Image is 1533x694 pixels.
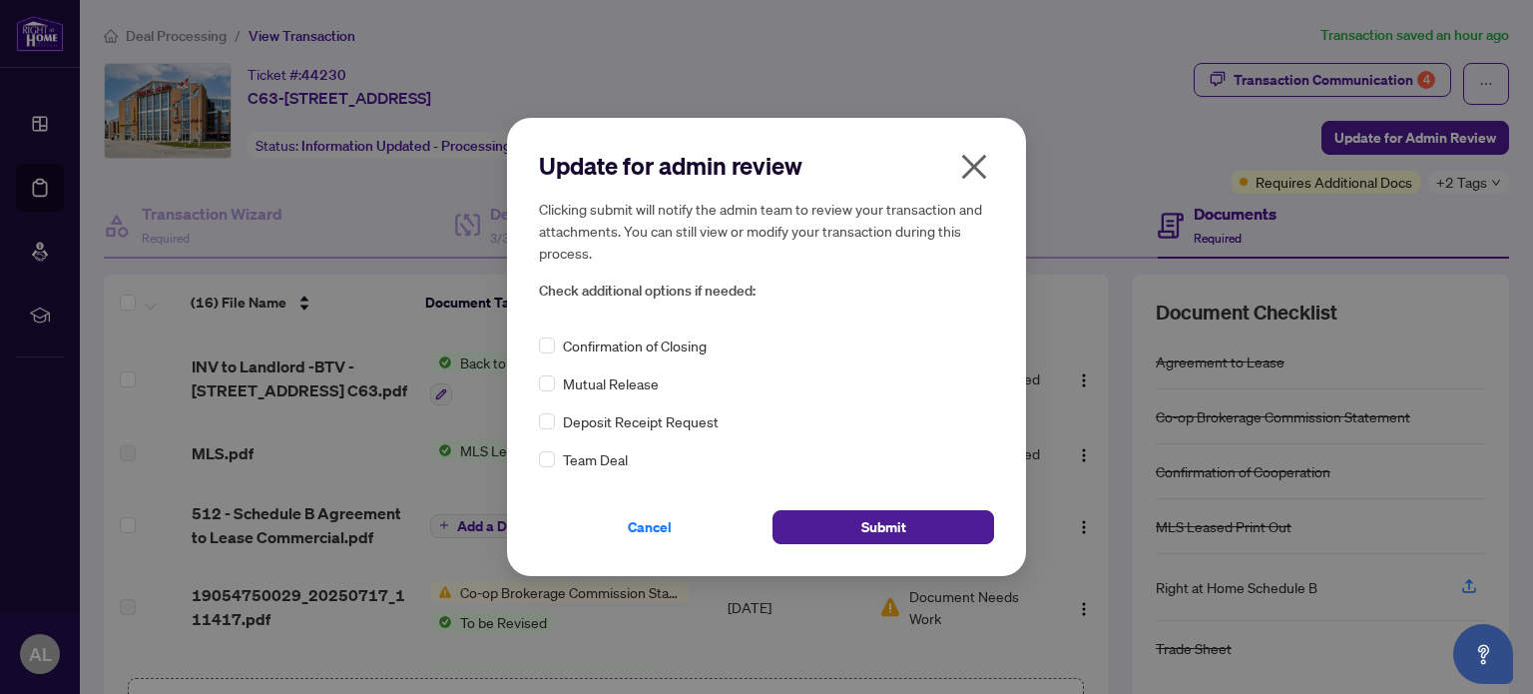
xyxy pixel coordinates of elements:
h5: Clicking submit will notify the admin team to review your transaction and attachments. You can st... [539,198,994,264]
span: Submit [861,511,906,543]
span: Confirmation of Closing [563,335,707,356]
span: Team Deal [563,448,628,470]
span: Deposit Receipt Request [563,410,719,432]
span: Cancel [628,511,672,543]
button: Cancel [539,510,761,544]
button: Submit [772,510,994,544]
h2: Update for admin review [539,150,994,182]
span: Check additional options if needed: [539,280,994,303]
span: Mutual Release [563,372,659,394]
span: close [958,151,990,183]
button: Open asap [1453,624,1513,684]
